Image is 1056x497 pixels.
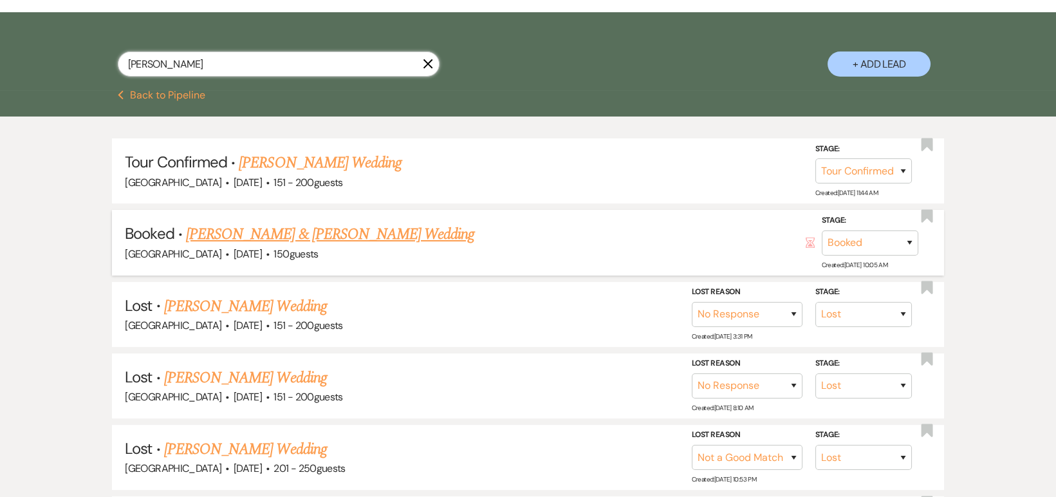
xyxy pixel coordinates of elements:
label: Lost Reason [692,428,802,442]
span: [GEOGRAPHIC_DATA] [125,462,221,475]
span: Lost [125,367,152,387]
span: Created: [DATE] 10:05 AM [822,260,887,268]
span: [DATE] [234,319,262,332]
span: Lost [125,438,152,458]
span: Lost [125,295,152,315]
a: [PERSON_NAME] Wedding [239,151,402,174]
span: Tour Confirmed [125,152,227,172]
span: [DATE] [234,176,262,189]
input: Search by name, event date, email address or phone number [118,52,440,77]
label: Stage: [815,357,912,371]
label: Stage: [815,142,912,156]
span: 151 - 200 guests [273,319,342,332]
label: Stage: [815,428,912,442]
span: Created: [DATE] 10:53 PM [692,475,756,483]
span: 201 - 250 guests [273,462,345,475]
span: [GEOGRAPHIC_DATA] [125,319,221,332]
span: Created: [DATE] 3:31 PM [692,332,752,341]
button: + Add Lead [828,52,931,77]
a: [PERSON_NAME] Wedding [164,438,327,461]
a: [PERSON_NAME] Wedding [164,366,327,389]
span: [GEOGRAPHIC_DATA] [125,176,221,189]
label: Lost Reason [692,357,802,371]
label: Stage: [822,214,918,228]
span: [DATE] [234,390,262,404]
span: Booked [125,223,174,243]
span: [DATE] [234,462,262,475]
span: Created: [DATE] 8:10 AM [692,404,754,412]
span: 151 - 200 guests [273,176,342,189]
span: Created: [DATE] 11:44 AM [815,189,878,197]
a: [PERSON_NAME] & [PERSON_NAME] Wedding [186,223,474,246]
label: Lost Reason [692,285,802,299]
span: [GEOGRAPHIC_DATA] [125,247,221,261]
a: [PERSON_NAME] Wedding [164,295,327,318]
span: [DATE] [234,247,262,261]
button: Back to Pipeline [118,90,206,100]
label: Stage: [815,285,912,299]
span: 150 guests [273,247,318,261]
span: [GEOGRAPHIC_DATA] [125,390,221,404]
span: 151 - 200 guests [273,390,342,404]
